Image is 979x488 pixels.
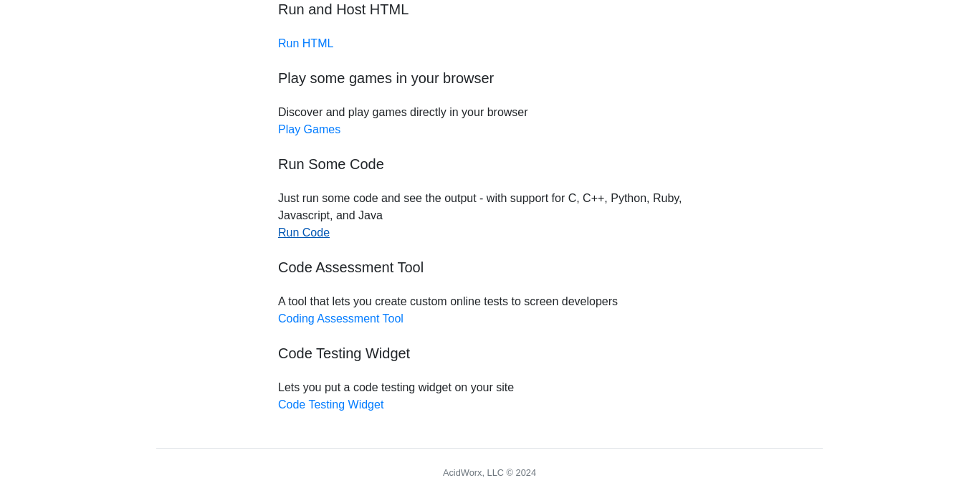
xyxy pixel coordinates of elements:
[278,1,701,18] h5: Run and Host HTML
[278,226,330,239] a: Run Code
[278,70,701,87] h5: Play some games in your browser
[278,37,333,49] a: Run HTML
[278,156,701,173] h5: Run Some Code
[278,312,403,325] a: Coding Assessment Tool
[278,259,701,276] h5: Code Assessment Tool
[278,123,340,135] a: Play Games
[278,345,701,362] h5: Code Testing Widget
[278,398,383,411] a: Code Testing Widget
[443,466,536,479] div: AcidWorx, LLC © 2024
